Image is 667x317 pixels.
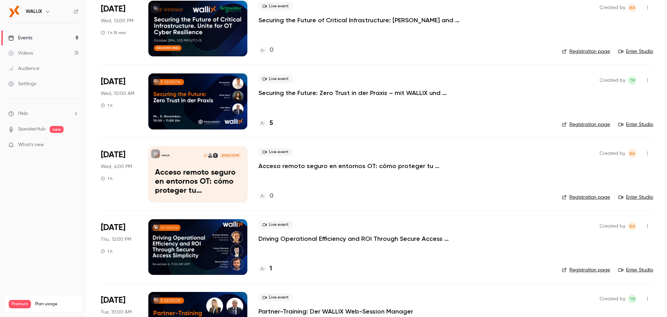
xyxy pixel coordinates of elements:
[628,222,636,230] span: Bea Andres
[18,126,46,133] a: SpeakerHub
[629,76,635,85] span: TR
[270,119,273,128] h4: 5
[101,149,125,160] span: [DATE]
[8,80,36,87] div: Settings
[258,293,293,302] span: Live event
[101,30,126,35] div: 1 h 15 min
[258,46,273,55] a: 0
[600,295,625,303] span: Created by
[628,76,636,85] span: Thomas Reinhard
[101,146,137,202] div: Nov 5 Wed, 4:00 PM (Europe/Madrid)
[258,191,273,201] a: 0
[270,191,273,201] h4: 0
[101,236,131,243] span: Thu, 12:00 PM
[258,75,293,83] span: Live event
[101,176,113,181] div: 1 h
[155,168,241,195] p: Acceso remoto seguro en entornos OT: cómo proteger tu infraestructura crítica con WALLIX y CMC360
[50,126,64,133] span: new
[258,162,467,170] a: Acceso remoto seguro en entornos OT: cómo proteger tu infraestructura crítica con WALLIX y CMC360
[101,76,125,87] span: [DATE]
[213,153,218,158] img: Alejandro Soret Madolell
[101,248,113,254] div: 1 h
[258,307,413,316] a: Partner-Training: Der WALLIX Web-Session Manager
[101,163,132,170] span: Wed, 4:00 PM
[148,146,247,202] a: Acceso remoto seguro en entornos OT: cómo proteger tu infraestructura crítica con WALLIX y CMC360...
[600,3,625,12] span: Created by
[628,3,636,12] span: Bea Andres
[101,73,137,129] div: Nov 5 Wed, 10:00 AM (Europe/Paris)
[258,235,467,243] a: Driving Operational Efficiency and ROI Through Secure Access Simplicity
[628,149,636,158] span: Bea Andres
[258,119,273,128] a: 5
[18,110,28,117] span: Help
[258,2,293,10] span: Live event
[8,65,39,72] div: Audience
[220,153,240,158] span: [DATE] 4:00 PM
[101,295,125,306] span: [DATE]
[628,295,636,303] span: Thomas Reinhard
[618,194,653,201] a: Enter Studio
[101,3,125,15] span: [DATE]
[9,6,20,17] img: WALLIX
[101,219,137,275] div: Nov 6 Thu, 12:00 PM (Europe/Madrid)
[562,48,610,55] a: Registration page
[562,194,610,201] a: Registration page
[629,295,635,303] span: TR
[618,121,653,128] a: Enter Studio
[8,34,32,41] div: Events
[258,89,467,97] a: Securing the Future: Zero Trust in der Praxis – mit WALLIX und Techway
[101,17,133,24] span: Wed, 12:00 PM
[9,300,31,308] span: Premium
[101,1,137,56] div: Oct 29 Wed, 12:00 PM (Europe/Madrid)
[8,110,79,117] li: help-dropdown-opener
[629,222,635,230] span: BA
[258,221,293,229] span: Live event
[562,267,610,274] a: Registration page
[618,267,653,274] a: Enter Studio
[258,16,467,24] a: Securing the Future of Critical Infrastructure: [PERSON_NAME] and WALLIX Unite for OT Cyber Resil...
[258,264,272,274] a: 1
[600,76,625,85] span: Created by
[618,48,653,55] a: Enter Studio
[270,46,273,55] h4: 0
[162,154,170,157] p: WALLIX
[203,153,208,158] div: M
[26,8,42,15] h6: WALLIX
[258,148,293,156] span: Live event
[70,142,79,148] iframe: Noticeable Trigger
[600,222,625,230] span: Created by
[629,149,635,158] span: BA
[629,3,635,12] span: BA
[270,264,272,274] h4: 1
[208,153,213,158] img: Guillaume Pillon
[600,149,625,158] span: Created by
[18,141,44,149] span: What's new
[8,50,33,57] div: Videos
[101,90,134,97] span: Wed, 10:00 AM
[562,121,610,128] a: Registration page
[101,103,113,108] div: 1 h
[35,301,78,307] span: Plan usage
[101,222,125,233] span: [DATE]
[101,309,132,316] span: Tue, 10:00 AM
